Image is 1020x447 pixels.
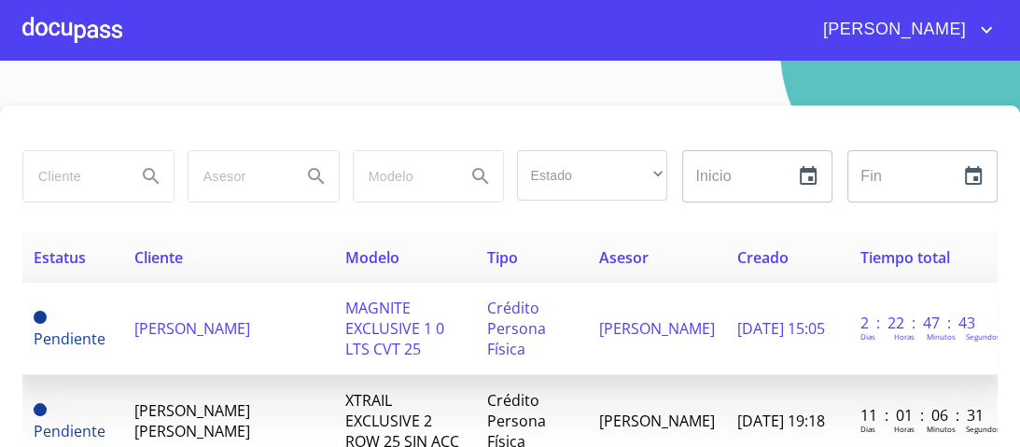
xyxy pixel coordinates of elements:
p: Minutos [927,424,956,434]
p: Dias [860,424,875,434]
p: Horas [894,424,915,434]
button: Search [129,154,174,199]
span: Creado [737,247,789,268]
input: search [189,151,286,202]
span: [PERSON_NAME] [599,318,715,339]
span: Modelo [344,247,398,268]
p: 11 : 01 : 06 : 31 [860,405,986,426]
input: search [354,151,452,202]
span: [PERSON_NAME] [599,411,715,431]
span: [PERSON_NAME] [PERSON_NAME] [134,400,250,441]
span: Pendiente [34,311,47,324]
span: MAGNITE EXCLUSIVE 1 0 LTS CVT 25 [344,298,443,359]
p: 2 : 22 : 47 : 43 [860,313,986,333]
span: Cliente [134,247,183,268]
span: Pendiente [34,328,105,349]
span: [DATE] 19:18 [737,411,825,431]
span: Tiempo total [860,247,950,268]
span: [DATE] 15:05 [737,318,825,339]
input: search [23,151,121,202]
span: Estatus [34,247,86,268]
span: Asesor [599,247,649,268]
p: Minutos [927,331,956,342]
button: account of current user [809,15,998,45]
p: Horas [894,331,915,342]
button: Search [294,154,339,199]
span: [PERSON_NAME] [134,318,250,339]
span: Pendiente [34,421,105,441]
span: Tipo [487,247,518,268]
p: Segundos [966,424,1000,434]
div: ​ [517,150,667,201]
p: Dias [860,331,875,342]
span: Crédito Persona Física [487,298,546,359]
p: Segundos [966,331,1000,342]
span: Pendiente [34,403,47,416]
button: Search [458,154,503,199]
span: [PERSON_NAME] [809,15,975,45]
